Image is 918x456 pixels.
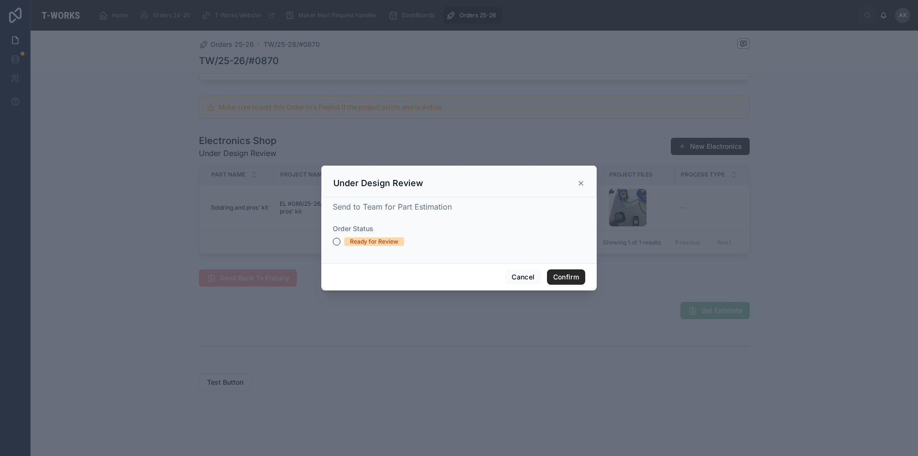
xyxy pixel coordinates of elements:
span: Order Status [333,224,373,233]
h3: Under Design Review [333,178,423,189]
button: Cancel [505,269,541,285]
button: Confirm [547,269,585,285]
div: Ready for Review [350,237,398,246]
span: Send to Team for Part Estimation [333,202,452,211]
